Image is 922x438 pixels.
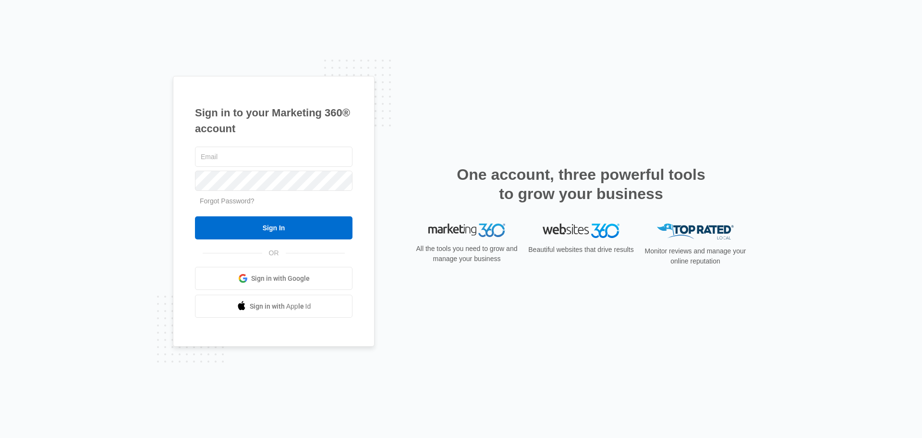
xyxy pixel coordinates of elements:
[195,147,352,167] input: Email
[527,245,635,255] p: Beautiful websites that drive results
[195,267,352,290] a: Sign in with Google
[657,224,734,239] img: Top Rated Local
[262,248,286,258] span: OR
[251,274,310,284] span: Sign in with Google
[543,224,619,238] img: Websites 360
[428,224,505,237] img: Marketing 360
[195,216,352,239] input: Sign In
[195,105,352,137] h1: Sign in to your Marketing 360® account
[454,165,708,203] h2: One account, three powerful tools to grow your business
[250,301,311,312] span: Sign in with Apple Id
[200,197,255,205] a: Forgot Password?
[413,244,521,264] p: All the tools you need to grow and manage your business
[642,246,749,266] p: Monitor reviews and manage your online reputation
[195,295,352,318] a: Sign in with Apple Id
